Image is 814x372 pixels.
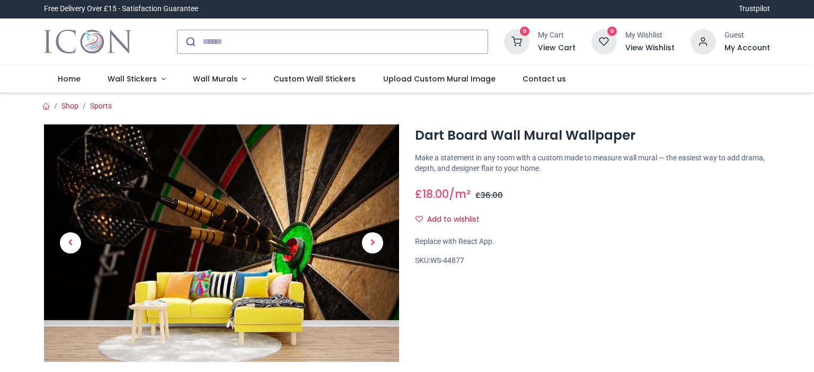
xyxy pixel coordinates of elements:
img: Icon Wall Stickers [44,27,131,57]
button: Submit [178,30,202,53]
span: 36.00 [481,190,503,201]
h1: Dart Board Wall Mural Wallpaper [415,126,770,144]
i: Add to wishlist [415,215,423,223]
span: /m² [449,186,471,202]
sup: 0 [607,26,617,37]
span: £ [475,190,503,201]
a: View Wishlist [625,43,675,53]
button: Add to wishlistAdd to wishlist [415,211,489,229]
a: Next [346,160,399,326]
div: My Wishlist [625,30,675,41]
div: Free Delivery Over £15 - Satisfaction Guarantee [44,4,198,14]
img: Dart Board Wall Mural Wallpaper [44,124,399,362]
a: Previous [44,160,97,326]
div: Replace with React App. [415,237,770,247]
span: £ [415,186,449,202]
a: Shop [61,102,78,110]
span: Custom Wall Stickers [273,74,356,84]
span: 18.00 [422,186,449,202]
p: Make a statement in any room with a custom made to measure wall mural — the easiest way to add dr... [415,153,770,174]
span: Home [58,74,81,84]
span: Contact us [523,74,566,84]
a: Wall Murals [179,66,260,93]
a: Wall Stickers [94,66,179,93]
span: WS-44877 [430,256,464,265]
div: Guest [724,30,770,41]
div: My Cart [538,30,576,41]
div: SKU: [415,256,770,266]
span: Wall Stickers [108,74,157,84]
a: Trustpilot [739,4,770,14]
a: Sports [90,102,112,110]
a: 0 [504,37,529,45]
a: My Account [724,43,770,53]
a: View Cart [538,43,576,53]
a: Logo of Icon Wall Stickers [44,27,131,57]
span: Next [362,232,383,253]
span: Upload Custom Mural Image [383,74,496,84]
sup: 0 [520,26,530,37]
span: Previous [60,232,81,253]
a: 0 [591,37,617,45]
span: Wall Murals [193,74,238,84]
